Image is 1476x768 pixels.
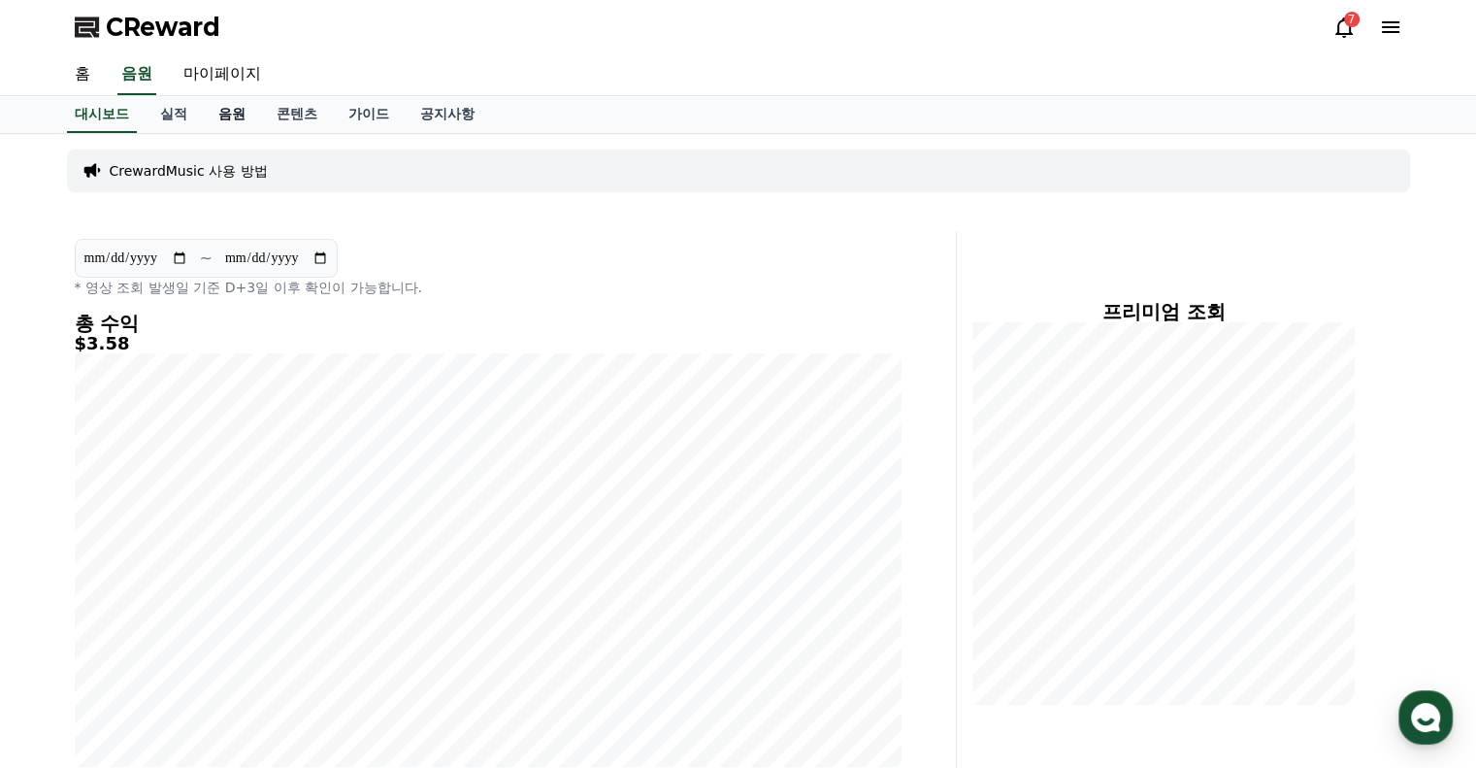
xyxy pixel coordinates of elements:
[1332,16,1356,39] a: 7
[110,161,268,181] a: CrewardMusic 사용 방법
[128,607,250,655] a: 대화
[75,313,902,334] h4: 총 수익
[59,54,106,95] a: 홈
[972,301,1356,322] h4: 프리미엄 조회
[145,96,203,133] a: 실적
[200,247,213,270] p: ~
[178,637,201,652] span: 대화
[75,334,902,353] h5: $3.58
[61,636,73,651] span: 홈
[333,96,405,133] a: 가이드
[250,607,373,655] a: 설정
[75,278,902,297] p: * 영상 조회 발생일 기준 D+3일 이후 확인이 가능합니다.
[1344,12,1360,27] div: 7
[405,96,490,133] a: 공지사항
[106,12,220,43] span: CReward
[6,607,128,655] a: 홈
[203,96,261,133] a: 음원
[75,12,220,43] a: CReward
[300,636,323,651] span: 설정
[67,96,137,133] a: 대시보드
[117,54,156,95] a: 음원
[261,96,333,133] a: 콘텐츠
[168,54,277,95] a: 마이페이지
